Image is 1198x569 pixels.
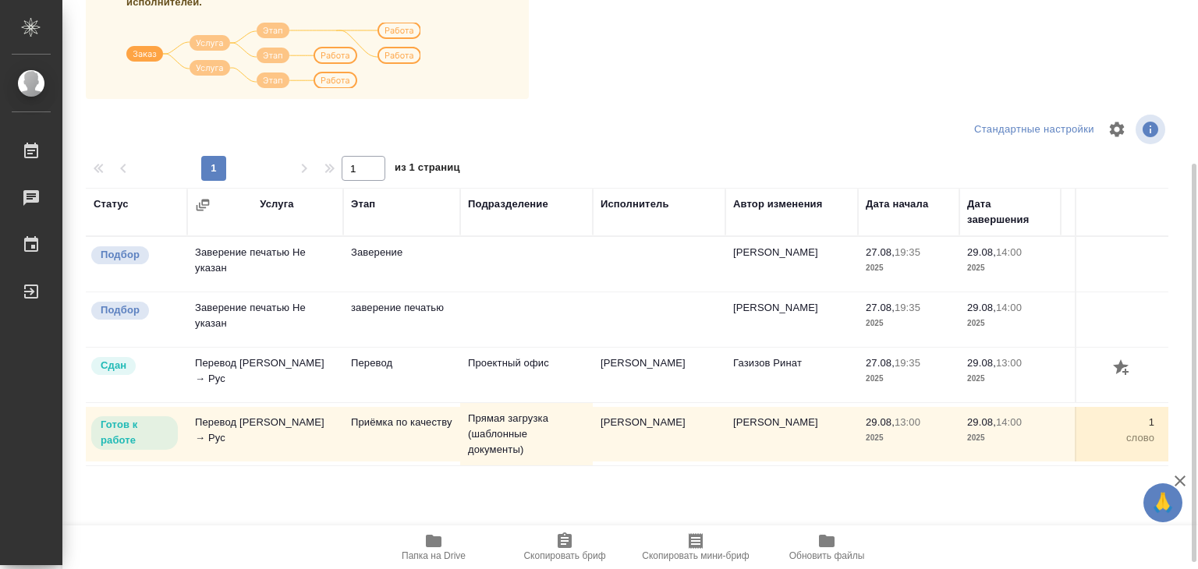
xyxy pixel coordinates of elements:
[94,196,129,212] div: Статус
[593,348,725,402] td: [PERSON_NAME]
[630,525,761,569] button: Скопировать мини-бриф
[499,525,630,569] button: Скопировать бриф
[866,316,952,331] p: 2025
[895,416,920,428] p: 13:00
[970,118,1098,142] div: split button
[1069,245,1154,260] p: 0
[351,245,452,260] p: Заверение
[523,550,605,561] span: Скопировать бриф
[967,316,1053,331] p: 2025
[725,237,858,292] td: [PERSON_NAME]
[187,348,343,402] td: Перевод [PERSON_NAME] → Рус
[996,357,1022,369] p: 13:00
[996,246,1022,258] p: 14:00
[733,196,822,212] div: Автор изменения
[1109,355,1136,382] button: Добавить оценку
[996,302,1022,313] p: 14:00
[967,246,996,258] p: 29.08,
[395,158,460,181] span: из 1 страниц
[866,416,895,428] p: 29.08,
[866,196,928,212] div: Дата начала
[967,430,1053,446] p: 2025
[351,300,452,316] p: заверение печатью
[368,525,499,569] button: Папка на Drive
[460,403,593,465] td: Прямая загрузка (шаблонные документы)
[601,196,669,212] div: Исполнитель
[1069,371,1154,387] p: слово
[996,416,1022,428] p: 14:00
[967,371,1053,387] p: 2025
[402,550,466,561] span: Папка на Drive
[593,407,725,461] td: [PERSON_NAME]
[195,197,211,213] button: Сгруппировать
[101,417,168,448] p: Готов к работе
[1150,486,1176,519] span: 🙏
[967,196,1053,228] div: Дата завершения
[866,302,895,313] p: 27.08,
[1143,483,1182,522] button: 🙏
[1098,111,1136,148] span: Настроить таблицу
[967,302,996,313] p: 29.08,
[1069,430,1154,446] p: слово
[761,525,892,569] button: Обновить файлы
[725,407,858,461] td: [PERSON_NAME]
[967,357,996,369] p: 29.08,
[895,246,920,258] p: 19:35
[101,302,140,318] p: Подбор
[101,358,126,373] p: Сдан
[187,292,343,347] td: Заверение печатью Не указан
[351,196,375,212] div: Этап
[351,415,452,430] p: Приёмка по качеству
[866,260,952,276] p: 2025
[789,550,865,561] span: Обновить файлы
[866,430,952,446] p: 2025
[1069,260,1154,276] p: не указано
[351,355,452,371] p: Перевод
[895,357,920,369] p: 19:35
[1069,300,1154,316] p: 0
[725,348,858,402] td: Газизов Ринат
[1136,115,1168,144] span: Посмотреть информацию
[895,302,920,313] p: 19:35
[725,292,858,347] td: [PERSON_NAME]
[866,357,895,369] p: 27.08,
[187,237,343,292] td: Заверение печатью Не указан
[866,246,895,258] p: 27.08,
[967,260,1053,276] p: 2025
[866,371,952,387] p: 2025
[1069,316,1154,331] p: док.
[260,196,293,212] div: Услуга
[101,247,140,263] p: Подбор
[187,407,343,461] td: Перевод [PERSON_NAME] → Рус
[642,550,749,561] span: Скопировать мини-бриф
[1069,355,1154,371] p: 200
[967,416,996,428] p: 29.08,
[1069,415,1154,430] p: 1
[460,348,593,402] td: Проектный офис
[468,196,548,212] div: Подразделение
